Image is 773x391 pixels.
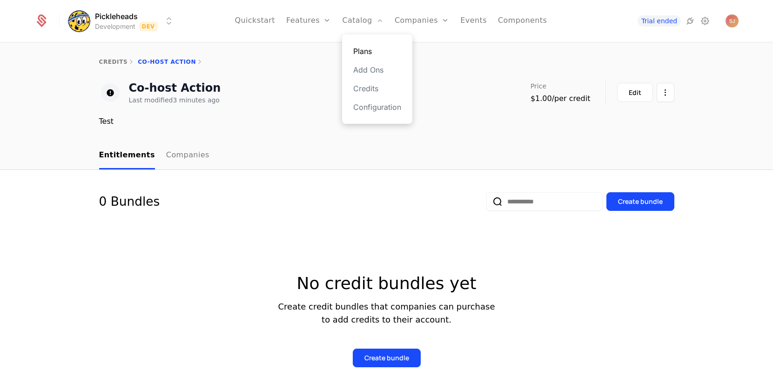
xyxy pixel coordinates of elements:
p: Last modified 3 minutes ago [129,95,221,105]
div: 0 Bundles [99,192,160,211]
button: Open user button [726,14,739,27]
ul: Choose Sub Page [99,142,209,169]
a: Settings [699,15,711,27]
a: Plans [353,46,401,57]
a: Trial ended [638,15,681,27]
img: Sir Jasand [726,14,739,27]
button: Select environment [71,11,175,31]
span: $1.00/per credit [531,93,591,104]
a: Configuration [353,101,401,113]
span: Pickleheads [95,11,138,22]
span: Dev [139,22,158,31]
button: Edit [617,83,653,102]
img: Pickleheads [68,10,90,32]
p: No credit bundles yet [99,274,674,293]
div: Test [99,116,221,127]
p: Create credit bundles that companies can purchase to add credits to their account. [99,300,674,326]
h1: Co-host Action [129,81,221,95]
div: Create bundle [618,197,663,206]
a: Entitlements [99,142,155,169]
nav: Main [99,142,674,169]
a: Add Ons [353,64,401,75]
button: Select action [657,83,674,102]
button: Create bundle [606,192,674,211]
a: Companies [166,142,209,169]
a: Credits [353,83,401,94]
button: Create bundle [353,349,421,367]
div: Development [95,22,135,31]
div: Create bundle [364,353,409,363]
span: Price [531,83,546,89]
a: Integrations [685,15,696,27]
div: Edit [629,88,641,97]
a: credits [99,59,128,65]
